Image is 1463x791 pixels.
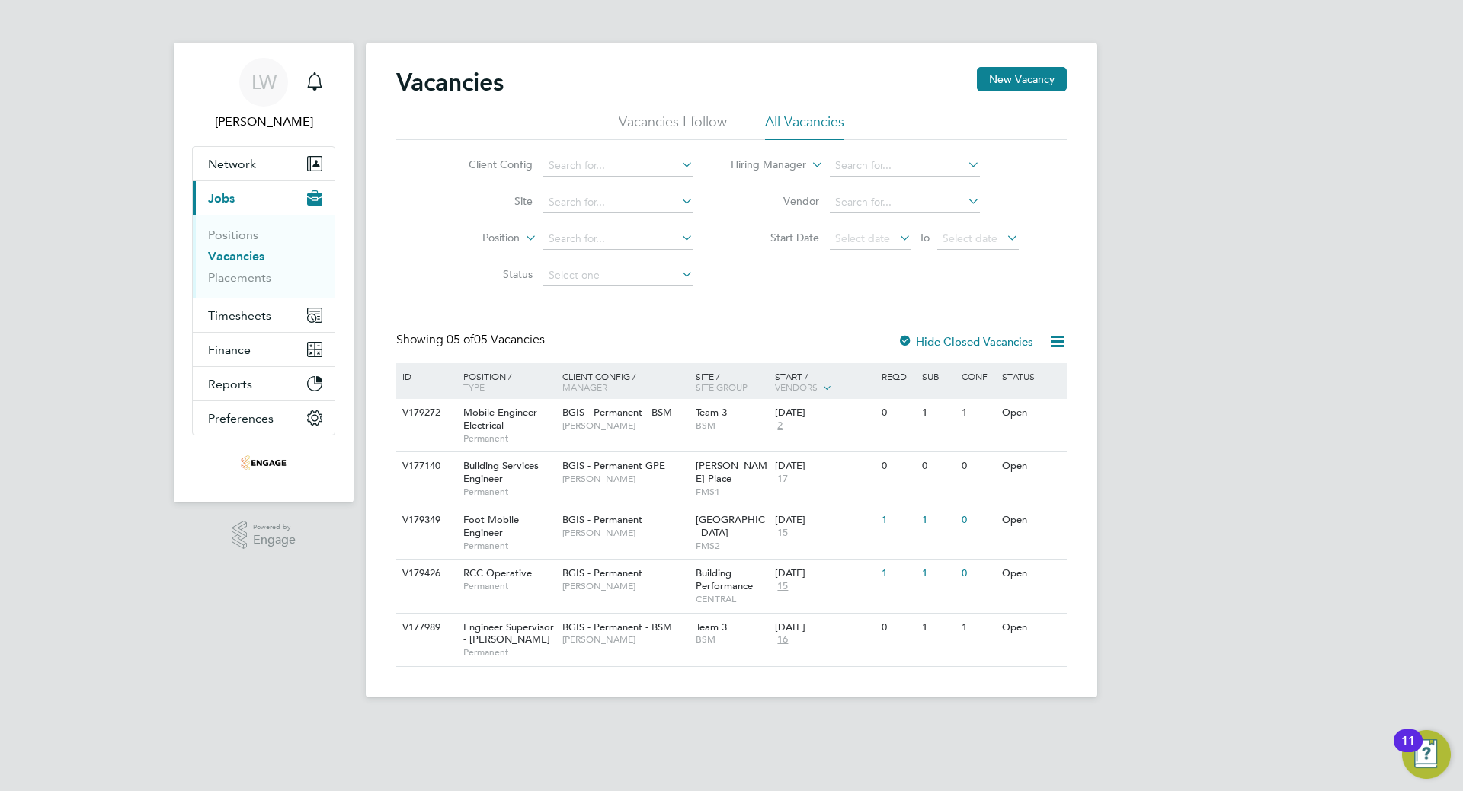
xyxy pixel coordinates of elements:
[193,147,335,180] button: Network
[918,363,958,389] div: Sub
[775,580,790,593] span: 15
[771,363,878,401] div: Start /
[232,521,296,550] a: Powered byEngage
[765,113,844,140] li: All Vacancies
[878,452,917,480] div: 0
[830,192,980,213] input: Search for...
[463,381,485,393] span: Type
[830,155,980,177] input: Search for...
[775,621,874,634] div: [DATE]
[543,192,693,213] input: Search for...
[977,67,1067,91] button: New Vacancy
[193,333,335,366] button: Finance
[775,381,818,393] span: Vendors
[958,506,997,534] div: 0
[696,593,768,605] span: CENTRAL
[958,614,997,642] div: 1
[399,399,452,427] div: V179272
[958,560,997,588] div: 0
[562,381,607,393] span: Manager
[998,363,1064,389] div: Status
[562,473,688,485] span: [PERSON_NAME]
[399,452,452,480] div: V177140
[878,363,917,389] div: Reqd
[775,514,874,527] div: [DATE]
[775,407,874,419] div: [DATE]
[918,506,958,534] div: 1
[696,513,765,539] span: [GEOGRAPHIC_DATA]
[562,513,642,526] span: BGIS - Permanent
[447,332,545,347] span: 05 Vacancies
[399,506,452,534] div: V179349
[193,181,335,215] button: Jobs
[998,399,1064,427] div: Open
[914,228,934,247] span: To
[696,566,753,592] span: Building Performance
[562,527,688,539] span: [PERSON_NAME]
[192,58,335,131] a: LW[PERSON_NAME]
[775,473,790,486] span: 17
[253,521,296,534] span: Powered by
[253,534,296,547] span: Engage
[193,367,335,400] button: Reports
[208,343,251,357] span: Finance
[943,231,997,245] span: Select date
[463,459,539,485] span: Building Services Engineer
[463,646,555,659] span: Permanent
[562,566,642,579] span: BGIS - Permanent
[619,113,727,140] li: Vacancies I follow
[251,72,277,92] span: LW
[696,459,767,485] span: [PERSON_NAME] Place
[193,298,335,332] button: Timesheets
[174,43,354,502] nav: Main navigation
[878,560,917,588] div: 1
[918,452,958,480] div: 0
[696,620,727,633] span: Team 3
[562,580,688,592] span: [PERSON_NAME]
[696,419,768,432] span: BSM
[918,614,958,642] div: 1
[835,231,890,245] span: Select date
[696,540,768,552] span: FMS2
[208,411,274,426] span: Preferences
[463,580,555,592] span: Permanent
[719,158,806,173] label: Hiring Manager
[775,633,790,646] span: 16
[559,363,692,400] div: Client Config /
[878,614,917,642] div: 0
[731,194,819,208] label: Vendor
[731,231,819,244] label: Start Date
[396,332,548,348] div: Showing
[696,486,768,498] span: FMS1
[958,363,997,389] div: Conf
[918,560,958,588] div: 1
[998,506,1064,534] div: Open
[192,451,335,475] a: Go to home page
[463,540,555,552] span: Permanent
[543,265,693,286] input: Select one
[562,406,672,419] span: BGIS - Permanent - BSM
[452,363,559,400] div: Position /
[463,432,555,445] span: Permanent
[208,228,258,242] a: Positions
[998,560,1064,588] div: Open
[208,249,264,263] a: Vacancies
[396,67,504,97] h2: Vacancies
[1401,741,1415,761] div: 11
[208,308,271,323] span: Timesheets
[696,633,768,646] span: BSM
[775,567,874,580] div: [DATE]
[775,527,790,540] span: 15
[432,231,520,246] label: Position
[696,381,748,393] span: Site Group
[998,614,1064,642] div: Open
[775,460,874,473] div: [DATE]
[208,191,235,206] span: Jobs
[562,633,688,646] span: [PERSON_NAME]
[543,155,693,177] input: Search for...
[562,459,665,472] span: BGIS - Permanent GPE
[399,363,452,389] div: ID
[399,560,452,588] div: V179426
[696,406,727,419] span: Team 3
[241,451,287,475] img: serlimited-logo-retina.png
